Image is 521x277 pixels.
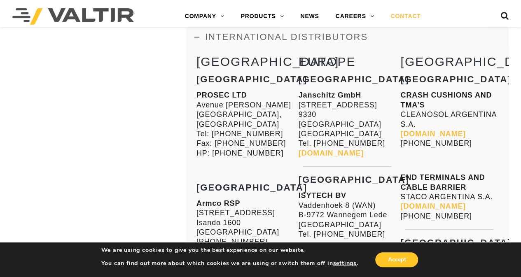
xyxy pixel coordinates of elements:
[205,32,368,42] span: INTERNATIONAL DISTRIBUTORS
[400,130,465,138] a: [DOMAIN_NAME]
[196,182,307,193] strong: [GEOGRAPHIC_DATA]
[299,91,361,99] strong: Janschitz GmbH
[375,252,418,267] button: Accept
[400,74,511,84] strong: [GEOGRAPHIC_DATA]
[400,173,498,221] p: STACO ARGENTINA S.A. [PHONE_NUMBER]
[400,91,498,148] p: CLEANOSOL ARGENTINA S.A. [PHONE_NUMBER]
[12,8,134,25] img: Valtir
[400,202,465,210] a: [DOMAIN_NAME]
[177,8,233,25] a: COMPANY
[101,260,358,267] p: You can find out more about which cookies we are using or switch them off in .
[382,8,429,25] a: CONTACT
[196,91,247,99] strong: PROSEC LTD
[196,199,240,207] strong: Armco RSP
[299,191,397,239] p: Vaddenhoek 8 (WAN) B-9772 Wannegem Lede [GEOGRAPHIC_DATA] Tel. [PHONE_NUMBER]
[292,8,327,25] a: NEWS
[400,55,498,68] h2: [GEOGRAPHIC_DATA]
[400,173,485,191] strong: END TERMINALS AND CABLE BARRIER
[327,8,383,25] a: CAREERS
[299,149,364,157] a: [DOMAIN_NAME]
[233,8,292,25] a: PRODUCTS
[186,27,509,47] a: INTERNATIONAL DISTRIBUTORS
[299,74,409,84] strong: [GEOGRAPHIC_DATA]
[101,247,358,254] p: We are using cookies to give you the best experience on our website.
[196,91,294,158] p: Avenue [PERSON_NAME][GEOGRAPHIC_DATA], [GEOGRAPHIC_DATA] Tel: [PHONE_NUMBER] Fax: [PHONE_NUMBER] ...
[299,175,409,185] strong: [GEOGRAPHIC_DATA]
[196,74,307,84] strong: [GEOGRAPHIC_DATA]
[196,55,294,68] h2: [GEOGRAPHIC_DATA]
[299,91,397,158] p: [STREET_ADDRESS] 9330 [GEOGRAPHIC_DATA] [GEOGRAPHIC_DATA] Tel. [PHONE_NUMBER]
[196,199,294,266] p: [STREET_ADDRESS] Isando 1600 [GEOGRAPHIC_DATA] [PHONE_NUMBER] [PHONE_NUMBER](Fax)
[400,91,492,109] strong: CRASH CUSHIONS AND TMA’S
[299,191,346,200] strong: ISYTECH BV
[333,260,356,267] button: settings
[400,237,511,248] strong: [GEOGRAPHIC_DATA]
[299,55,397,68] h2: EUROPE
